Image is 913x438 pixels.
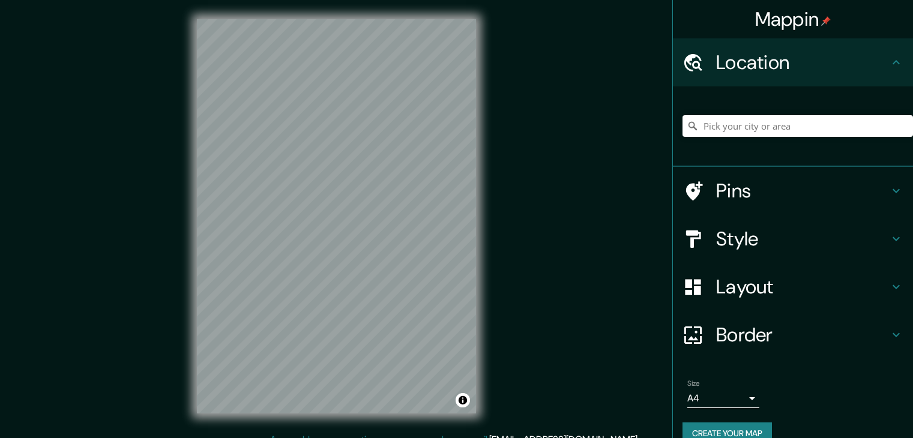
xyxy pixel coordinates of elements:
div: Border [673,311,913,359]
label: Size [687,379,700,389]
input: Pick your city or area [682,115,913,137]
h4: Mappin [755,7,831,31]
h4: Border [716,323,889,347]
h4: Style [716,227,889,251]
div: Layout [673,263,913,311]
img: pin-icon.png [821,16,831,26]
h4: Location [716,50,889,74]
div: Pins [673,167,913,215]
canvas: Map [197,19,476,413]
button: Toggle attribution [456,393,470,407]
h4: Layout [716,275,889,299]
div: Location [673,38,913,86]
div: A4 [687,389,759,408]
div: Style [673,215,913,263]
h4: Pins [716,179,889,203]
